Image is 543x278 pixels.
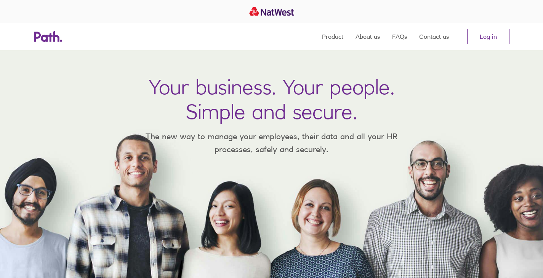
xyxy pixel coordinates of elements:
[322,23,343,50] a: Product
[356,23,380,50] a: About us
[149,75,395,124] h1: Your business. Your people. Simple and secure.
[135,130,409,156] p: The new way to manage your employees, their data and all your HR processes, safely and securely.
[419,23,449,50] a: Contact us
[392,23,407,50] a: FAQs
[467,29,509,44] a: Log in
